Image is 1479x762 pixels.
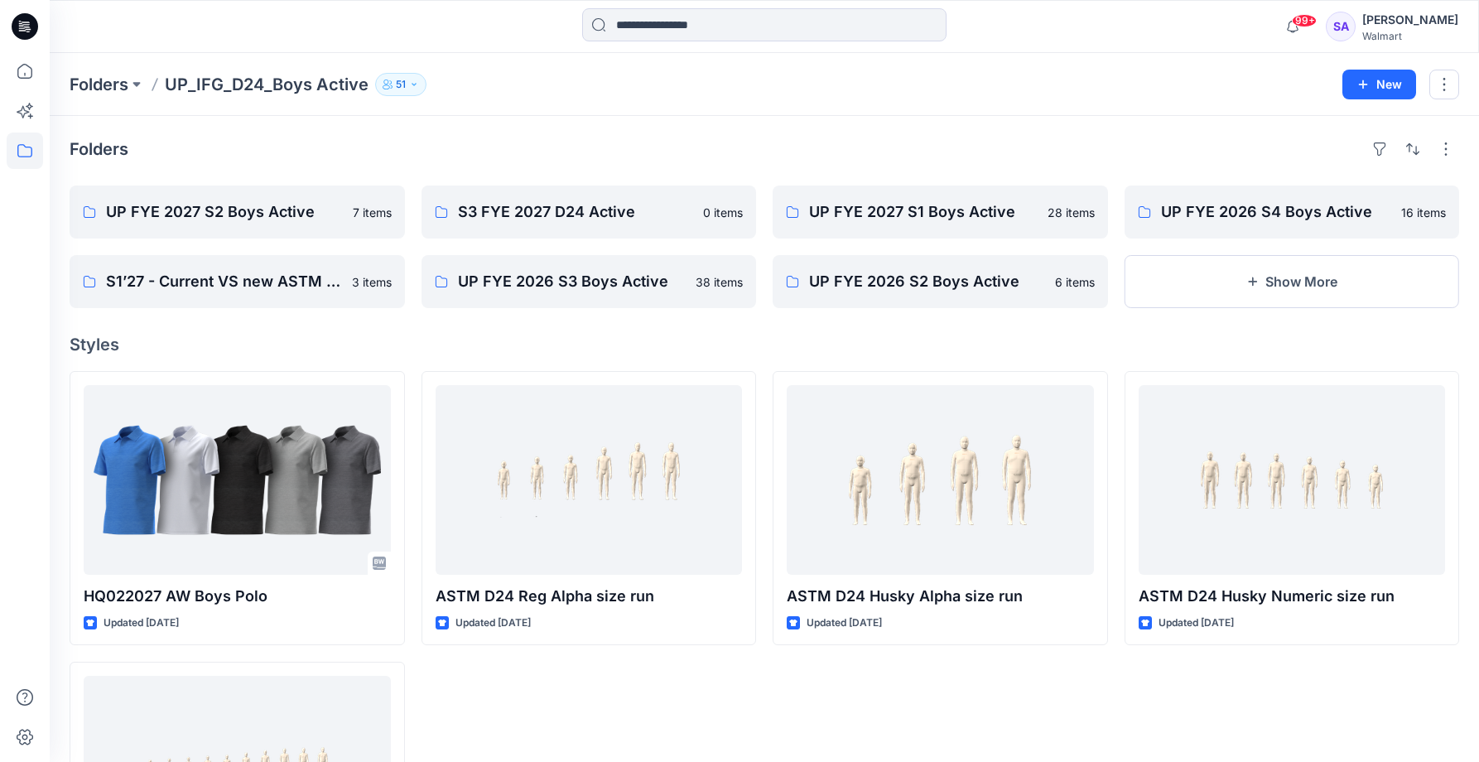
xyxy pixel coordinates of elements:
[1159,615,1234,632] p: Updated [DATE]
[84,585,391,608] p: HQ022027 AW Boys Polo
[352,273,392,291] p: 3 items
[1326,12,1356,41] div: SA
[1139,385,1446,575] a: ASTM D24 Husky Numeric size run
[809,270,1045,293] p: UP FYE 2026 S2 Boys Active
[1401,204,1446,221] p: 16 items
[773,186,1108,239] a: UP FYE 2027 S1 Boys Active28 items
[104,615,179,632] p: Updated [DATE]
[106,200,343,224] p: UP FYE 2027 S2 Boys Active
[1161,200,1392,224] p: UP FYE 2026 S4 Boys Active
[422,255,757,308] a: UP FYE 2026 S3 Boys Active38 items
[106,270,342,293] p: S1’27 - Current VS new ASTM comparison
[1048,204,1095,221] p: 28 items
[1362,30,1458,42] div: Walmart
[84,385,391,575] a: HQ022027 AW Boys Polo
[807,615,882,632] p: Updated [DATE]
[1139,585,1446,608] p: ASTM D24 Husky Numeric size run
[396,75,406,94] p: 51
[703,204,743,221] p: 0 items
[422,186,757,239] a: S3 FYE 2027 D24 Active0 items
[458,270,687,293] p: UP FYE 2026 S3 Boys Active
[70,139,128,159] h4: Folders
[70,73,128,96] a: Folders
[773,255,1108,308] a: UP FYE 2026 S2 Boys Active6 items
[458,200,694,224] p: S3 FYE 2027 D24 Active
[70,255,405,308] a: S1’27 - Current VS new ASTM comparison3 items
[787,585,1094,608] p: ASTM D24 Husky Alpha size run
[809,200,1038,224] p: UP FYE 2027 S1 Boys Active
[1125,255,1460,308] button: Show More
[1125,186,1460,239] a: UP FYE 2026 S4 Boys Active16 items
[70,186,405,239] a: UP FYE 2027 S2 Boys Active7 items
[1362,10,1458,30] div: [PERSON_NAME]
[165,73,369,96] p: UP_IFG_D24_Boys Active
[1342,70,1416,99] button: New
[353,204,392,221] p: 7 items
[455,615,531,632] p: Updated [DATE]
[1055,273,1095,291] p: 6 items
[1292,14,1317,27] span: 99+
[696,273,743,291] p: 38 items
[70,335,1459,354] h4: Styles
[375,73,426,96] button: 51
[787,385,1094,575] a: ASTM D24 Husky Alpha size run
[436,385,743,575] a: ASTM D24 Reg Alpha size run
[436,585,743,608] p: ASTM D24 Reg Alpha size run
